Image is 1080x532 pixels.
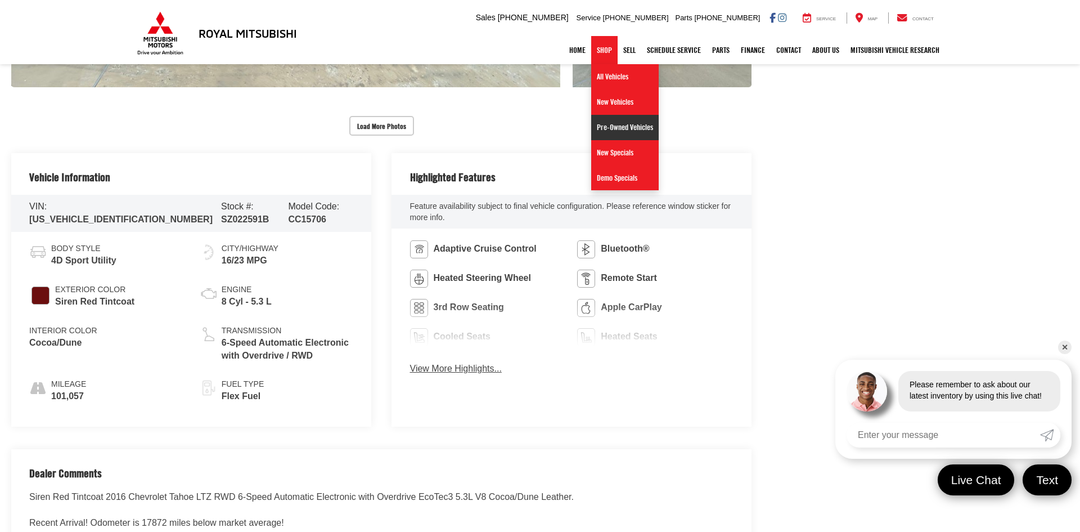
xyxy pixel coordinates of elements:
a: Demo Specials [591,166,659,190]
span: Live Chat [946,472,1007,488]
a: Submit [1040,423,1060,448]
span: Fuel Type [222,379,264,390]
span: VIN: [29,202,47,211]
span: Stock #: [221,202,254,211]
h2: Vehicle Information [29,171,110,184]
span: Model Code: [288,202,339,211]
a: Schedule Service: Opens in a new tab [641,36,706,64]
a: New Vehicles [591,90,659,115]
span: Exterior Color [55,284,134,296]
img: Mitsubishi [135,11,186,55]
a: Contact [888,12,942,24]
a: Facebook: Click to visit our Facebook page [769,13,776,22]
img: Agent profile photo [847,371,887,412]
a: All Vehicles [591,64,659,90]
span: #6B0F0F [31,287,49,305]
input: Enter your message [847,423,1040,448]
img: Adaptive Cruise Control [410,240,428,258]
span: City/Highway [222,243,278,254]
span: Contact [912,16,934,21]
span: Sales [476,13,496,22]
a: Text [1023,464,1072,495]
span: Bluetooth® [601,243,649,256]
h3: Royal Mitsubishi [199,27,297,39]
span: CC15706 [288,214,326,224]
a: Instagram: Click to visit our Instagram page [778,13,786,22]
span: [PHONE_NUMBER] [498,13,569,22]
span: Cocoa/Dune [29,337,97,350]
a: Pre-Owned Vehicles [591,115,659,140]
a: Sell [618,36,641,64]
span: Heated Steering Wheel [434,272,531,285]
a: Shop [591,36,618,64]
span: Service [816,16,836,21]
span: [PHONE_NUMBER] [694,14,760,22]
button: View More Highlights... [410,363,502,375]
a: Mitsubishi Vehicle Research [845,36,945,64]
span: Map [868,16,877,21]
h2: Dealer Comments [29,467,733,491]
img: Bluetooth® [577,240,595,258]
span: Siren Red Tintcoat [55,296,134,309]
a: Map [847,12,886,24]
span: Flex Fuel [222,390,264,403]
a: Finance [735,36,771,64]
img: Apple CarPlay [577,299,595,317]
span: Engine [222,284,272,296]
span: Text [1030,472,1064,488]
span: [US_VEHICLE_IDENTIFICATION_NUMBER] [29,214,213,224]
span: Body Style [51,243,116,254]
span: Feature availability subject to final vehicle configuration. Please reference window sticker for ... [410,202,731,222]
span: Interior Color [29,325,97,337]
h2: Highlighted Features [410,171,496,184]
span: Transmission [222,325,353,337]
a: Contact [771,36,807,64]
a: About Us [807,36,845,64]
a: New Specials [591,140,659,166]
span: 4D Sport Utility [51,254,116,267]
button: Load More Photos [349,116,414,136]
span: 16/23 MPG [222,254,278,267]
span: SZ022591B [221,214,269,224]
a: Live Chat [938,464,1015,495]
a: Parts: Opens in a new tab [706,36,735,64]
div: Please remember to ask about our latest inventory by using this live chat! [898,371,1060,412]
a: Home [564,36,591,64]
span: Service [577,14,601,22]
span: [PHONE_NUMBER] [603,14,669,22]
span: Adaptive Cruise Control [434,243,537,256]
img: 3rd Row Seating [410,299,428,317]
img: Heated Steering Wheel [410,270,428,288]
span: Remote Start [601,272,657,285]
span: Mileage [51,379,86,390]
span: Parts [675,14,692,22]
i: mileage icon [29,379,46,395]
span: 101,057 [51,390,86,403]
a: Service [794,12,844,24]
img: Fuel Economy [200,243,218,261]
img: Remote Start [577,270,595,288]
span: 6-Speed Automatic Electronic with Overdrive / RWD [222,337,353,363]
span: 8 Cyl - 5.3 L [222,296,272,309]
